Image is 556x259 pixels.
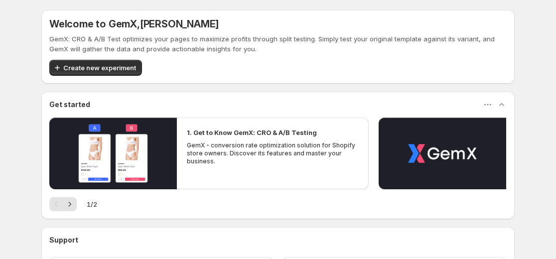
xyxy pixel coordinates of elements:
button: Create new experiment [49,60,142,76]
button: Play video [49,118,177,189]
span: 1 / 2 [87,199,97,209]
p: GemX - conversion rate optimization solution for Shopify store owners. Discover its features and ... [187,141,358,165]
nav: Pagination [49,197,77,211]
button: Play video [379,118,506,189]
h3: Get started [49,100,90,110]
h5: Welcome to GemX [49,18,219,30]
h3: Support [49,235,78,245]
span: Create new experiment [63,63,136,73]
button: Next [63,197,77,211]
p: GemX: CRO & A/B Test optimizes your pages to maximize profits through split testing. Simply test ... [49,34,507,54]
h2: 1. Get to Know GemX: CRO & A/B Testing [187,128,317,137]
span: , [PERSON_NAME] [137,18,219,30]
